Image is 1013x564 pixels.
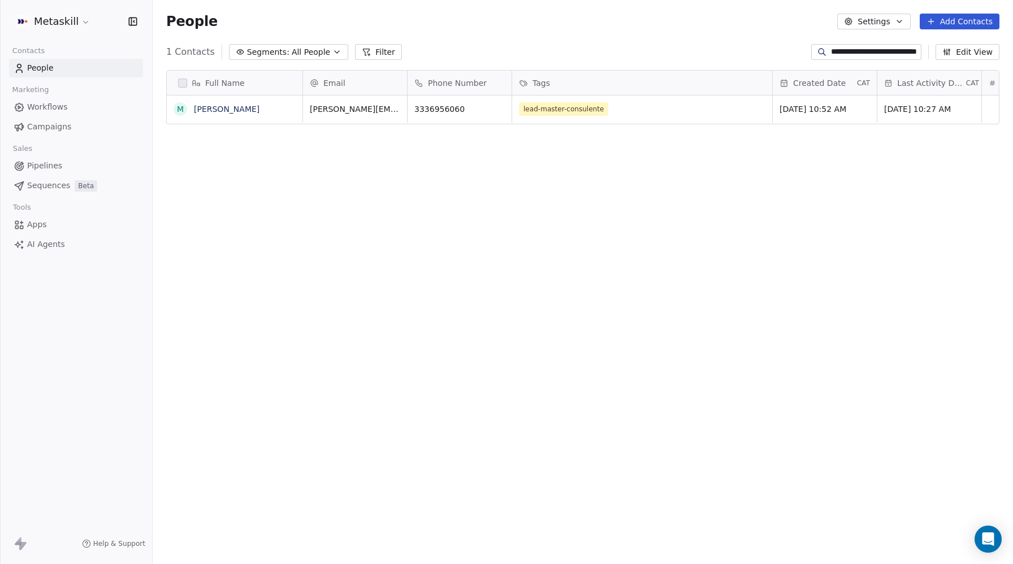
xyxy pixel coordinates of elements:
a: [PERSON_NAME] [194,105,259,114]
a: Apps [9,215,143,234]
div: Last Activity DateCAT [877,71,981,95]
span: [DATE] 10:27 AM [884,103,975,115]
a: Workflows [9,98,143,116]
span: All People [292,46,330,58]
span: 1 Contacts [166,45,215,59]
span: 3336956060 [414,103,505,115]
button: Metaskill [14,12,93,31]
span: Tools [8,199,36,216]
span: Beta [75,180,97,192]
div: Full Name [167,71,302,95]
a: Campaigns [9,118,143,136]
span: Last Activity Date [897,77,964,89]
span: lead-master-consulente [519,102,608,116]
span: CAT [966,79,979,88]
a: Help & Support [82,539,145,548]
a: Pipelines [9,157,143,175]
span: AI Agents [27,238,65,250]
div: Email [303,71,407,95]
span: Created Date [793,77,846,89]
a: People [9,59,143,77]
span: CAT [857,79,870,88]
span: Phone Number [428,77,487,89]
button: Filter [355,44,402,60]
span: Tags [533,77,550,89]
span: Campaigns [27,121,71,133]
span: Contacts [7,42,50,59]
div: Tags [512,71,772,95]
div: Created DateCAT [773,71,877,95]
div: grid [167,96,303,540]
div: Open Intercom Messenger [975,526,1002,553]
span: Workflows [27,101,68,113]
span: Pipelines [27,160,62,172]
span: Marketing [7,81,54,98]
span: Sales [8,140,37,157]
span: Email [323,77,345,89]
button: Add Contacts [920,14,999,29]
button: Edit View [936,44,999,60]
a: SequencesBeta [9,176,143,195]
img: AVATAR%20METASKILL%20-%20Colori%20Positivo.png [16,15,29,28]
span: Full Name [205,77,245,89]
span: Help & Support [93,539,145,548]
span: People [166,13,218,30]
button: Settings [837,14,910,29]
div: Phone Number [408,71,512,95]
a: AI Agents [9,235,143,254]
span: Metaskill [34,14,79,29]
span: [PERSON_NAME][EMAIL_ADDRESS][PERSON_NAME][DOMAIN_NAME] [310,103,400,115]
div: M [177,103,184,115]
span: Apps [27,219,47,231]
span: [DATE] 10:52 AM [780,103,870,115]
span: Sequences [27,180,70,192]
span: People [27,62,54,74]
span: Segments: [247,46,289,58]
